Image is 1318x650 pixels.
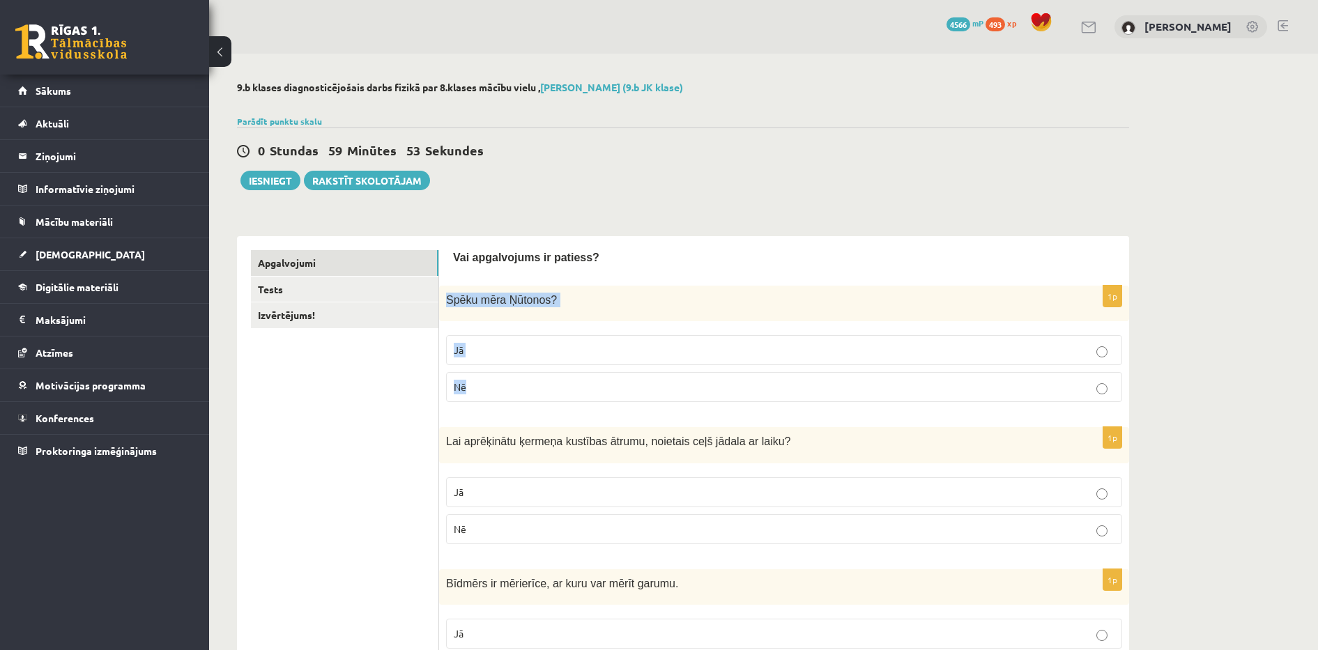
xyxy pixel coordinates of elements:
[454,380,466,393] span: Nē
[947,17,983,29] a: 4566 mP
[18,75,192,107] a: Sākums
[328,142,342,158] span: 59
[18,369,192,401] a: Motivācijas programma
[15,24,127,59] a: Rīgas 1. Tālmācības vidusskola
[18,336,192,369] a: Atzīmes
[446,435,791,447] span: Lai aprēķinātu ķermeņa kustības ātrumu, noietais ceļš jādala ar laiku?
[454,627,463,640] span: Jā
[1103,568,1122,591] p: 1p
[1144,20,1232,33] a: [PERSON_NAME]
[251,250,438,276] a: Apgalvojumi
[425,142,484,158] span: Sekundes
[18,304,192,336] a: Maksājumi
[36,140,192,172] legend: Ziņojumi
[446,294,551,306] span: Spēku mēra Ņūtonos
[1121,21,1135,35] img: Maksims Nevedomijs
[1096,346,1108,357] input: Jā
[237,82,1129,93] h2: 9.b klases diagnosticējošais darbs fizikā par 8.klases mācību vielu ,
[454,343,463,356] span: Jā
[454,523,466,535] span: Nē
[304,171,430,190] a: Rakstīt skolotājam
[240,171,300,190] button: Iesniegt
[36,248,145,261] span: [DEMOGRAPHIC_DATA]
[36,346,73,359] span: Atzīmes
[18,107,192,139] a: Aktuāli
[1096,488,1108,500] input: Jā
[18,435,192,467] a: Proktoringa izmēģinājums
[36,281,118,293] span: Digitālie materiāli
[986,17,1023,29] a: 493 xp
[18,206,192,238] a: Mācību materiāli
[406,142,420,158] span: 53
[347,142,397,158] span: Minūtes
[36,84,71,97] span: Sākums
[36,117,69,130] span: Aktuāli
[36,379,146,392] span: Motivācijas programma
[18,140,192,172] a: Ziņojumi
[270,142,319,158] span: Stundas
[453,252,599,263] span: Vai apgalvojums ir patiess?
[18,271,192,303] a: Digitālie materiāli
[36,444,157,457] span: Proktoringa izmēģinājums
[972,17,983,29] span: mP
[986,17,1005,31] span: 493
[36,173,192,205] legend: Informatīvie ziņojumi
[947,17,970,31] span: 4566
[1096,383,1108,394] input: Nē
[237,116,322,127] a: Parādīt punktu skalu
[18,238,192,270] a: [DEMOGRAPHIC_DATA]
[1096,525,1108,536] input: Nē
[36,304,192,336] legend: Maksājumi
[1103,426,1122,449] p: 1p
[258,142,265,158] span: 0
[36,215,113,228] span: Mācību materiāli
[551,294,557,306] span: ?
[18,173,192,205] a: Informatīvie ziņojumi
[18,402,192,434] a: Konferences
[446,578,678,589] span: Bīdmērs ir mērierīce, ar kuru var mērīt garumu.
[251,277,438,302] a: Tests
[251,302,438,328] a: Izvērtējums!
[1007,17,1016,29] span: xp
[1096,630,1108,641] input: Jā
[36,412,94,424] span: Konferences
[454,486,463,498] span: Jā
[1103,285,1122,307] p: 1p
[540,81,683,93] a: [PERSON_NAME] (9.b JK klase)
